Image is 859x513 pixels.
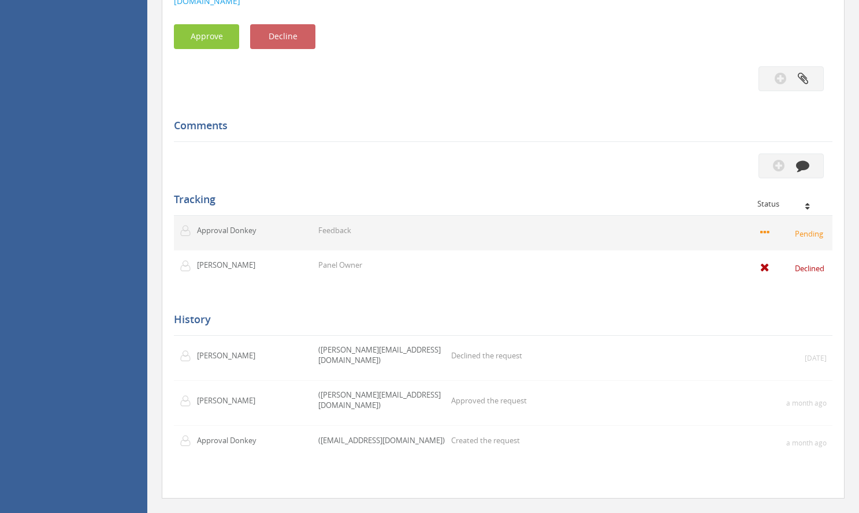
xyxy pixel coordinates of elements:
h5: Tracking [174,194,824,205]
p: ([EMAIL_ADDRESS][DOMAIN_NAME]) [318,435,445,446]
p: ([PERSON_NAME][EMAIL_ADDRESS][DOMAIN_NAME]) [318,345,445,366]
p: Approval Donkey [197,225,263,236]
small: a month ago [786,398,827,408]
small: Declined [760,261,827,274]
p: Approval Donkey [197,435,263,446]
p: Declined the request [451,350,522,361]
p: Panel Owner [318,260,362,271]
img: user-icon.png [180,350,197,362]
img: user-icon.png [180,225,197,237]
button: Decline [250,24,315,49]
p: Created the request [451,435,520,446]
h5: Comments [174,120,824,132]
p: Approved the request [451,395,527,406]
img: user-icon.png [180,435,197,447]
small: a month ago [786,438,827,448]
p: [PERSON_NAME] [197,350,263,361]
div: Status [757,200,824,208]
small: [DATE] [805,353,827,363]
button: Approve [174,24,239,49]
h5: History [174,314,824,325]
p: [PERSON_NAME] [197,395,263,406]
img: user-icon.png [180,395,197,407]
p: ([PERSON_NAME][EMAIL_ADDRESS][DOMAIN_NAME]) [318,390,445,411]
p: [PERSON_NAME] [197,260,263,271]
img: user-icon.png [180,260,197,272]
p: Feedback [318,225,351,236]
small: Pending [760,227,827,239]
